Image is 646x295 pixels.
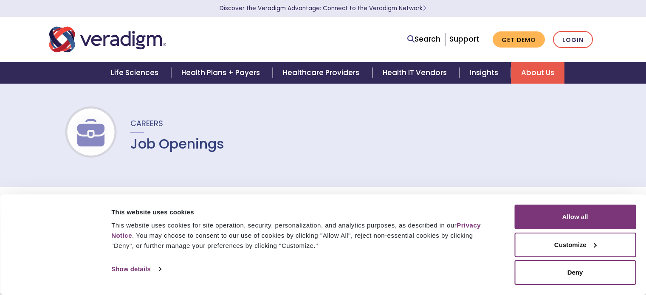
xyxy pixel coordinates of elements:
div: This website uses cookies [111,207,495,217]
button: Allow all [514,205,636,229]
span: Careers [130,118,163,129]
h1: Job Openings [130,136,224,152]
a: Insights [460,62,511,84]
a: Support [449,34,479,44]
a: Get Demo [493,31,545,48]
a: Login [553,31,593,48]
a: Health Plans + Payers [171,62,273,84]
a: Discover the Veradigm Advantage: Connect to the Veradigm NetworkLearn More [220,4,426,12]
img: Veradigm logo [49,25,166,53]
button: Customize [514,233,636,257]
a: Search [407,34,440,45]
button: Deny [514,260,636,285]
a: About Us [511,62,564,84]
span: Learn More [423,4,426,12]
a: Healthcare Providers [273,62,372,84]
div: This website uses cookies for site operation, security, personalization, and analytics purposes, ... [111,220,495,251]
a: Life Sciences [101,62,171,84]
a: Health IT Vendors [372,62,460,84]
a: Show details [111,263,161,275]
